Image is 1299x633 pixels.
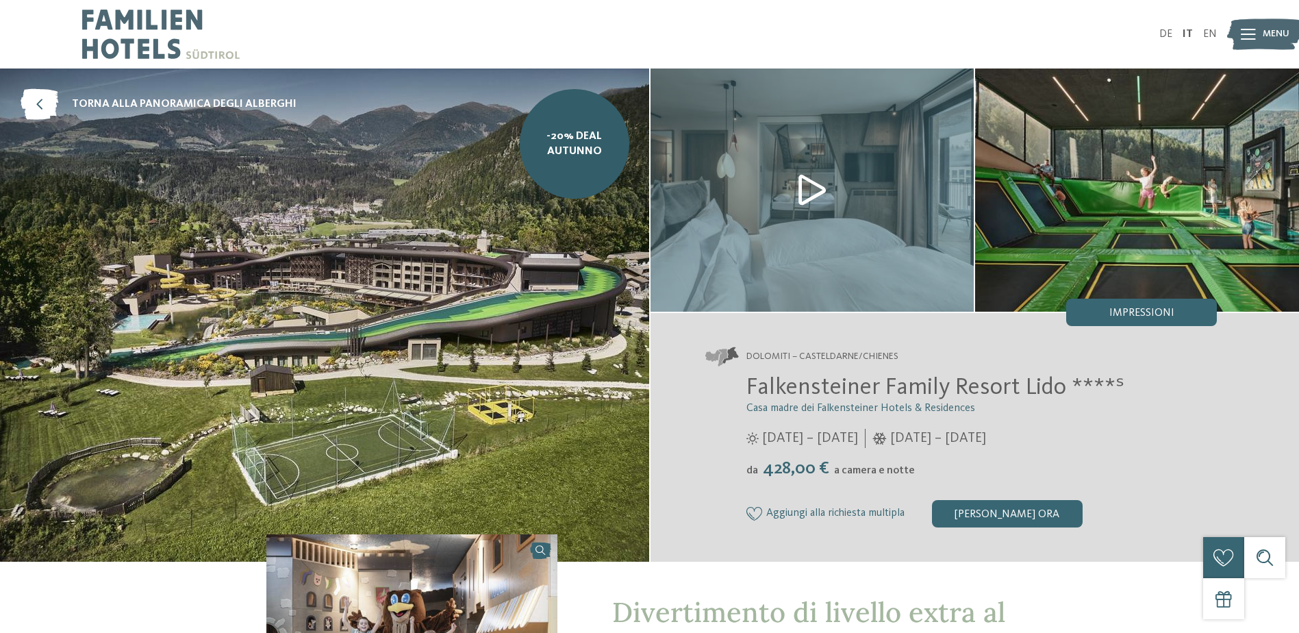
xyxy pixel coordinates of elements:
span: Menu [1263,27,1289,41]
span: [DATE] – [DATE] [762,429,858,448]
span: Dolomiti – Casteldarne/Chienes [746,350,898,364]
a: -20% Deal Autunno [520,89,629,199]
span: Falkensteiner Family Resort Lido ****ˢ [746,375,1124,399]
img: Il family hotel a Chienes dal fascino particolare [651,69,974,312]
span: Impressioni [1109,308,1174,319]
a: DE [1159,29,1172,40]
span: [DATE] – [DATE] [890,429,986,448]
span: -20% Deal Autunno [530,129,619,160]
span: 428,00 € [759,460,833,477]
span: a camera e notte [834,465,915,476]
i: Orari d'apertura estate [746,432,759,445]
a: IT [1183,29,1193,40]
i: Orari d'apertura inverno [872,432,887,445]
span: Aggiungi alla richiesta multipla [766,508,905,520]
span: Casa madre dei Falkensteiner Hotels & Residences [746,403,975,414]
span: da [746,465,758,476]
a: torna alla panoramica degli alberghi [21,89,297,120]
div: [PERSON_NAME] ora [932,500,1083,527]
img: Il family hotel a Chienes dal fascino particolare [975,69,1299,312]
a: EN [1203,29,1217,40]
span: torna alla panoramica degli alberghi [72,97,297,112]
